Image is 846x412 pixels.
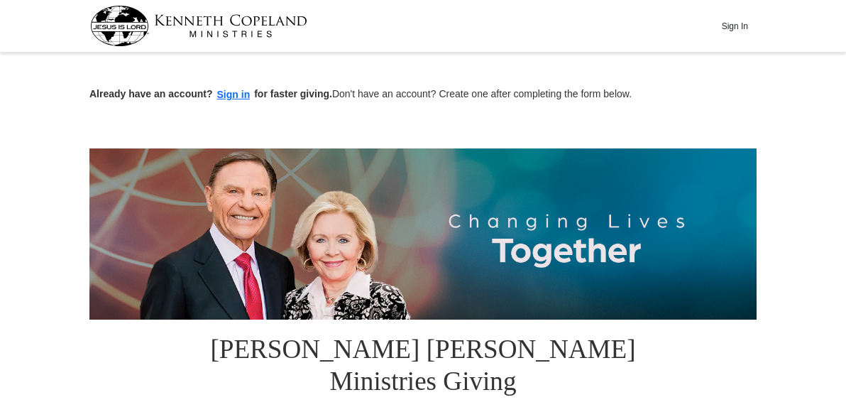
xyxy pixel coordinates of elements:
[89,88,332,99] strong: Already have an account? for faster giving.
[90,6,307,46] img: kcm-header-logo.svg
[213,87,255,103] button: Sign in
[89,87,757,103] p: Don't have an account? Create one after completing the form below.
[713,15,756,37] button: Sign In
